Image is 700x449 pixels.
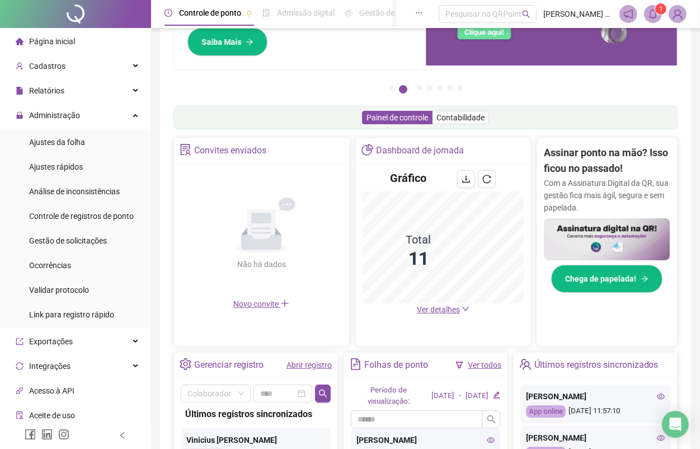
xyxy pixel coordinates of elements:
[493,391,500,399] span: edit
[350,358,361,370] span: file-text
[544,218,670,260] img: banner%2F02c71560-61a6-44d4-94b9-c8ab97240462.png
[318,389,327,398] span: search
[186,434,325,446] div: Vinicius [PERSON_NAME]
[286,361,332,370] a: Abrir registro
[462,175,471,184] span: download
[29,212,134,221] span: Controle de registros de ponto
[277,8,335,17] span: Admissão digital
[29,37,75,46] span: Página inicial
[119,432,126,439] span: left
[522,10,530,18] span: search
[417,305,469,314] a: Ver detalhes down
[455,361,463,369] span: filter
[534,356,659,375] div: Últimos registros sincronizados
[417,305,460,314] span: Ver detalhes
[376,141,464,160] div: Dashboard de jornada
[29,286,89,294] span: Validar protocolo
[29,162,83,171] span: Ajustes rápidos
[657,434,665,442] span: eye
[447,85,453,91] button: 6
[29,261,71,270] span: Ocorrências
[246,10,252,17] span: pushpin
[437,85,443,91] button: 5
[29,111,80,120] span: Administração
[526,390,665,403] div: [PERSON_NAME]
[29,236,107,245] span: Gestão de solicitações
[659,5,663,13] span: 1
[29,310,114,319] span: Link para registro rápido
[669,6,686,22] img: 91907
[641,275,649,283] span: arrow-right
[519,358,531,370] span: team
[16,111,24,119] span: lock
[29,86,64,95] span: Relatórios
[389,85,394,91] button: 1
[655,3,666,15] sup: 1
[361,144,373,156] span: pie-chart
[194,356,264,375] div: Gerenciar registro
[16,62,24,70] span: user-add
[543,8,613,20] span: [PERSON_NAME] supermercados LTDA
[457,85,463,91] button: 7
[359,8,416,17] span: Gestão de férias
[657,392,665,400] span: eye
[351,385,427,408] div: Período de visualização:
[436,113,485,122] span: Contabilidade
[29,337,73,346] span: Exportações
[16,362,24,370] span: sync
[187,28,267,56] button: Saiba Mais
[29,187,120,196] span: Análise de inconsistências
[462,305,469,313] span: down
[29,138,85,147] span: Ajustes da folha
[29,362,71,371] span: Integrações
[487,415,496,424] span: search
[544,177,670,214] p: Com a Assinatura Digital da QR, sua gestão fica mais ágil, segura e sem papelada.
[623,9,633,19] span: notification
[179,8,241,17] span: Controle de ponto
[29,386,74,395] span: Acesso à API
[180,358,191,370] span: setting
[345,9,353,17] span: sun
[544,145,670,177] h2: Assinar ponto na mão? Isso ficou no passado!
[399,85,407,93] button: 2
[431,390,454,402] div: [DATE]
[648,9,658,19] span: bell
[29,411,75,420] span: Aceite de uso
[16,338,24,345] span: export
[356,434,495,446] div: [PERSON_NAME]
[565,273,636,285] span: Chega de papelada!
[246,38,253,46] span: arrow-right
[662,411,689,438] div: Open Intercom Messenger
[526,432,665,444] div: [PERSON_NAME]
[526,405,665,418] div: [DATE] 11:57:10
[417,85,422,91] button: 3
[185,407,326,421] div: Últimos registros sincronizados
[526,405,566,418] div: App online
[551,265,663,293] button: Chega de papelada!
[29,62,65,71] span: Cadastros
[233,300,289,308] span: Novo convite
[468,361,501,370] a: Ver todos
[210,258,313,270] div: Não há dados
[427,85,433,91] button: 4
[487,436,495,444] span: eye
[165,9,172,17] span: clock-circle
[201,36,241,48] span: Saiba Mais
[459,390,461,402] div: -
[25,429,36,440] span: facebook
[16,411,24,419] span: audit
[58,429,69,440] span: instagram
[466,390,488,402] div: [DATE]
[280,299,289,308] span: plus
[16,87,24,95] span: file
[194,141,266,160] div: Convites enviados
[180,144,191,156] span: solution
[16,38,24,45] span: home
[16,387,24,395] span: api
[262,9,270,17] span: file-done
[482,175,491,184] span: reload
[415,9,423,17] span: ellipsis
[367,113,428,122] span: Painel de controle
[41,429,53,440] span: linkedin
[390,170,426,186] h4: Gráfico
